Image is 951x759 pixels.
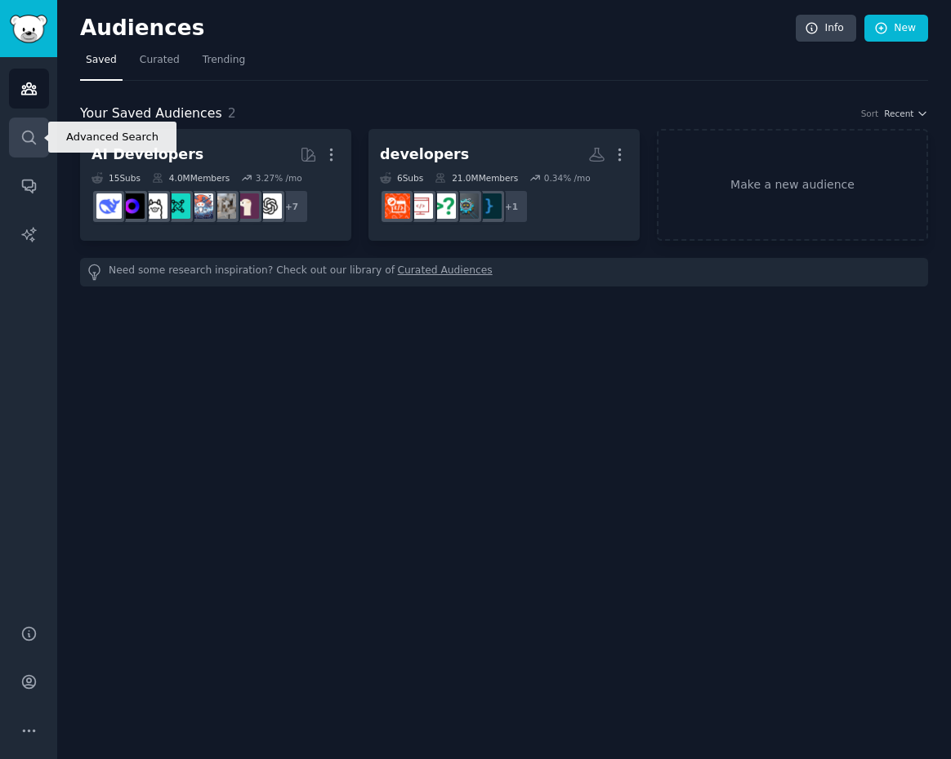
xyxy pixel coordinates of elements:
div: Sort [861,108,879,119]
a: Info [796,15,856,42]
div: 21.0M Members [435,172,518,184]
span: Curated [140,53,180,68]
span: Recent [884,108,913,119]
a: Make a new audience [657,129,928,241]
a: Curated Audiences [398,264,493,281]
span: 2 [228,105,236,121]
div: Need some research inspiration? Check out our library of [80,258,928,286]
div: 0.34 % /mo [544,172,591,184]
img: DeepSeek [96,193,122,219]
div: 6 Sub s [380,172,423,184]
span: Trending [203,53,245,68]
div: 15 Sub s [92,172,141,184]
a: Curated [134,47,185,81]
button: Recent [884,108,928,119]
div: AI Developers [92,144,203,165]
a: developers6Subs21.0MMembers0.34% /mo+1programmingdeveloperscscareerquestionswebdevProgrammerHumor [368,129,640,241]
a: AI Developers15Subs4.0MMembers3.27% /mo+7OpenAILocalLLaMAChatGPTCodingAI_AgentsLLMDevsollamaLocal... [80,129,351,241]
div: developers [380,144,469,165]
img: GummySearch logo [10,15,47,43]
img: LocalLLM [119,193,145,219]
div: + 7 [275,189,309,224]
img: LLMDevs [165,193,190,219]
h2: Audiences [80,16,796,42]
img: OpenAI [257,193,282,219]
a: New [864,15,928,42]
img: ChatGPTCoding [211,193,236,219]
a: Saved [80,47,123,81]
div: 3.27 % /mo [256,172,302,184]
img: ProgrammerHumor [385,193,410,219]
img: developers [453,193,479,219]
img: programming [476,193,502,219]
a: Trending [197,47,251,81]
span: Saved [86,53,117,68]
img: AI_Agents [188,193,213,219]
img: LocalLLaMA [234,193,259,219]
div: + 1 [494,189,529,224]
span: Your Saved Audiences [80,104,222,124]
img: cscareerquestions [431,193,456,219]
img: ollama [142,193,167,219]
img: webdev [408,193,433,219]
div: 4.0M Members [152,172,230,184]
